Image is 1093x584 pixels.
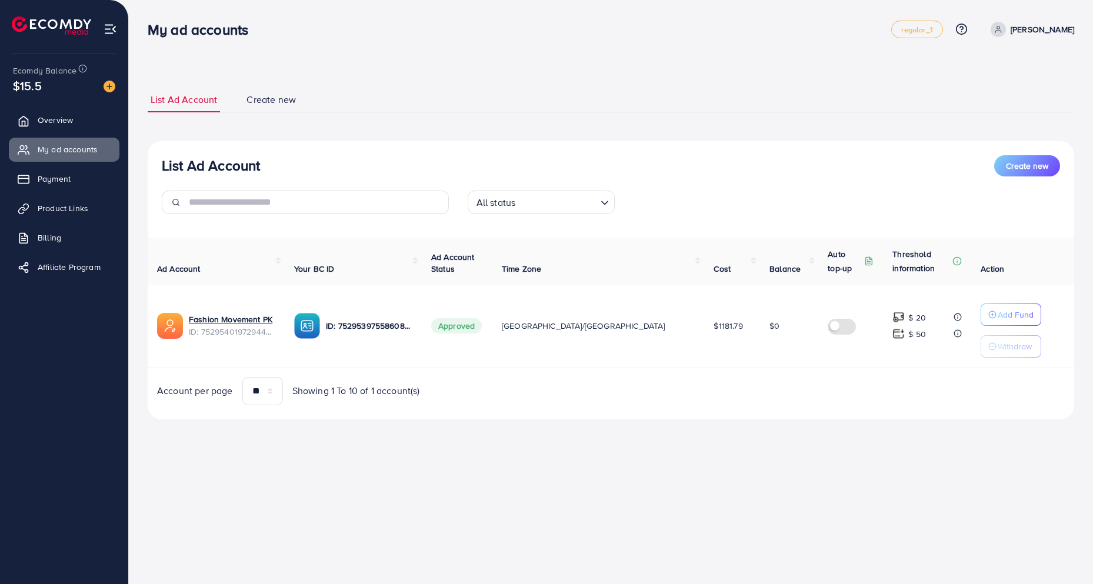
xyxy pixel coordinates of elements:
[981,335,1041,358] button: Withdraw
[1006,160,1048,172] span: Create new
[892,328,905,340] img: top-up amount
[431,251,475,275] span: Ad Account Status
[38,144,98,155] span: My ad accounts
[828,247,862,275] p: Auto top-up
[908,327,926,341] p: $ 50
[892,247,950,275] p: Threshold information
[292,384,420,398] span: Showing 1 To 10 of 1 account(s)
[901,26,932,34] span: regular_1
[474,194,518,211] span: All status
[981,303,1041,326] button: Add Fund
[104,22,117,36] img: menu
[162,157,260,174] h3: List Ad Account
[189,326,275,338] span: ID: 7529540197294407681
[294,263,335,275] span: Your BC ID
[189,313,275,325] a: Fashion Movement PK
[891,21,942,38] a: regular_1
[769,320,779,332] span: $0
[9,108,119,132] a: Overview
[9,196,119,220] a: Product Links
[38,114,73,126] span: Overview
[157,263,201,275] span: Ad Account
[998,339,1032,353] p: Withdraw
[519,192,595,211] input: Search for option
[13,65,76,76] span: Ecomdy Balance
[151,93,217,106] span: List Ad Account
[246,93,296,106] span: Create new
[9,255,119,279] a: Affiliate Program
[981,263,1004,275] span: Action
[998,308,1034,322] p: Add Fund
[431,318,482,333] span: Approved
[986,22,1074,37] a: [PERSON_NAME]
[9,226,119,249] a: Billing
[714,320,742,332] span: $1181.79
[38,232,61,243] span: Billing
[1011,22,1074,36] p: [PERSON_NAME]
[157,384,233,398] span: Account per page
[157,313,183,339] img: ic-ads-acc.e4c84228.svg
[908,311,926,325] p: $ 20
[892,311,905,323] img: top-up amount
[502,320,665,332] span: [GEOGRAPHIC_DATA]/[GEOGRAPHIC_DATA]
[13,77,42,94] span: $15.5
[9,167,119,191] a: Payment
[769,263,801,275] span: Balance
[38,173,71,185] span: Payment
[148,21,258,38] h3: My ad accounts
[326,319,412,333] p: ID: 7529539755860836369
[38,261,101,273] span: Affiliate Program
[294,313,320,339] img: ic-ba-acc.ded83a64.svg
[9,138,119,161] a: My ad accounts
[502,263,541,275] span: Time Zone
[104,81,115,92] img: image
[38,202,88,214] span: Product Links
[468,191,615,214] div: Search for option
[12,16,91,35] img: logo
[714,263,731,275] span: Cost
[189,313,275,338] div: <span class='underline'>Fashion Movement PK</span></br>7529540197294407681
[994,155,1060,176] button: Create new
